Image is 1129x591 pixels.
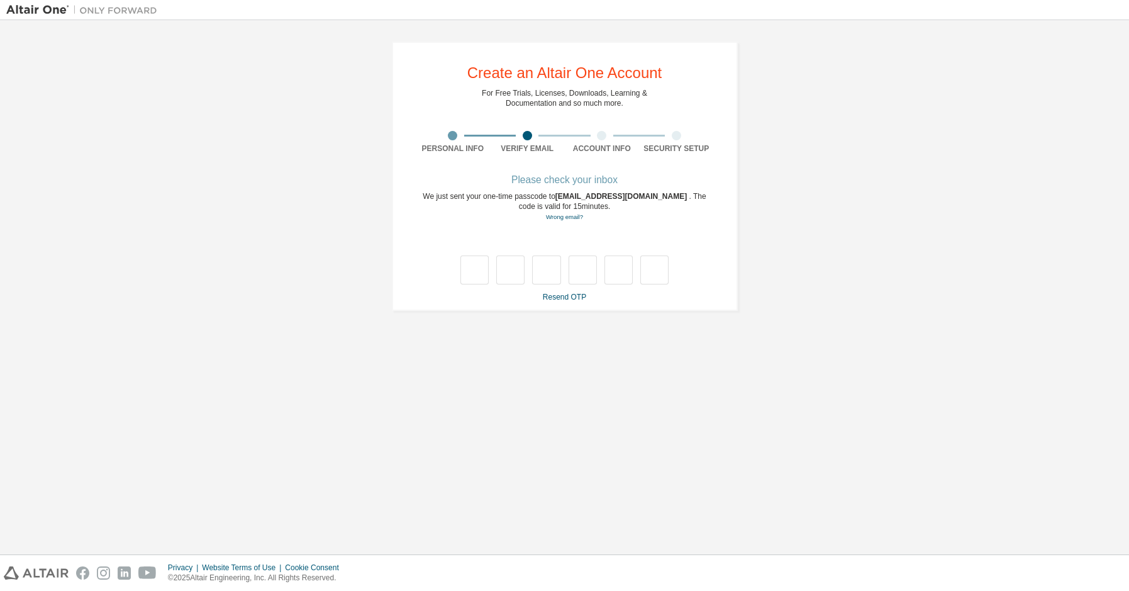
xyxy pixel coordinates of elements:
[168,563,202,573] div: Privacy
[639,144,714,154] div: Security Setup
[416,176,714,184] div: Please check your inbox
[565,144,640,154] div: Account Info
[6,4,164,16] img: Altair One
[76,566,89,580] img: facebook.svg
[118,566,131,580] img: linkedin.svg
[482,88,647,108] div: For Free Trials, Licenses, Downloads, Learning & Documentation and so much more.
[555,192,689,201] span: [EMAIL_ADDRESS][DOMAIN_NAME]
[490,144,565,154] div: Verify Email
[546,213,583,220] a: Go back to the registration form
[543,293,586,301] a: Resend OTP
[97,566,110,580] img: instagram.svg
[202,563,285,573] div: Website Terms of Use
[467,65,662,81] div: Create an Altair One Account
[416,144,491,154] div: Personal Info
[138,566,157,580] img: youtube.svg
[285,563,346,573] div: Cookie Consent
[4,566,69,580] img: altair_logo.svg
[416,191,714,222] div: We just sent your one-time passcode to . The code is valid for 15 minutes.
[168,573,347,583] p: © 2025 Altair Engineering, Inc. All Rights Reserved.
